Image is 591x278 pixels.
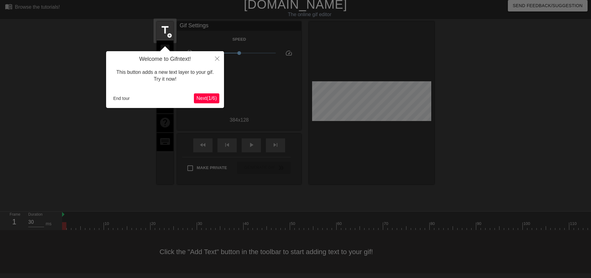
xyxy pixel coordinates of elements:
button: End tour [111,94,132,103]
button: Close [210,51,224,65]
div: This button adds a new text layer to your gif. Try it now! [111,63,219,89]
button: Next [194,93,219,103]
h4: Welcome to Gifntext! [111,56,219,63]
span: Next ( 1 / 6 ) [196,96,217,101]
